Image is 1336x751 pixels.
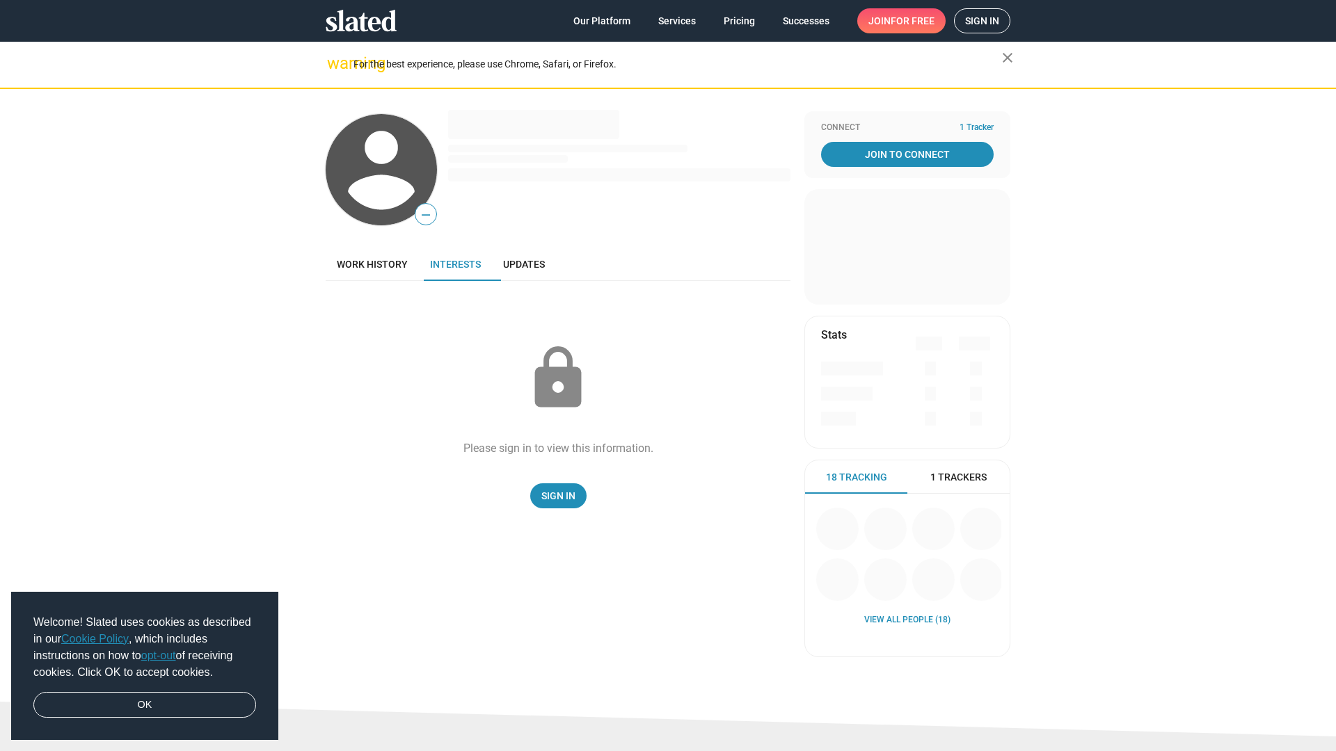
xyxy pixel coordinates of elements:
a: Interests [419,248,492,281]
span: Interests [430,259,481,270]
span: Work history [337,259,408,270]
span: Successes [783,8,829,33]
div: For the best experience, please use Chrome, Safari, or Firefox. [353,55,1002,74]
a: opt-out [141,649,176,661]
div: Please sign in to view this information. [463,441,653,455]
div: cookieconsent [11,592,278,741]
span: 1 Trackers [930,471,987,484]
span: Welcome! Slated uses cookies as described in our , which includes instructions on how to of recei... [33,614,256,681]
span: — [415,206,436,224]
span: 18 Tracking [826,471,887,484]
mat-icon: lock [523,344,593,413]
a: Our Platform [562,8,642,33]
a: Join To Connect [821,142,994,167]
a: dismiss cookie message [33,692,256,718]
a: Work history [326,248,419,281]
span: 1 Tracker [960,122,994,134]
a: Joinfor free [857,8,946,33]
span: Join To Connect [824,142,991,167]
a: View all People (18) [864,615,951,626]
span: Services [658,8,696,33]
span: Join [868,8,935,33]
span: Sign in [965,9,999,33]
span: Sign In [541,483,575,508]
a: Cookie Policy [61,633,129,645]
mat-icon: warning [327,55,344,72]
mat-icon: close [999,49,1016,66]
span: Updates [503,259,545,270]
a: Pricing [713,8,766,33]
mat-card-title: Stats [821,328,847,342]
a: Services [647,8,707,33]
a: Sign in [954,8,1010,33]
span: Pricing [724,8,755,33]
a: Updates [492,248,556,281]
span: for free [891,8,935,33]
div: Connect [821,122,994,134]
span: Our Platform [573,8,630,33]
a: Sign In [530,483,587,508]
a: Successes [772,8,841,33]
